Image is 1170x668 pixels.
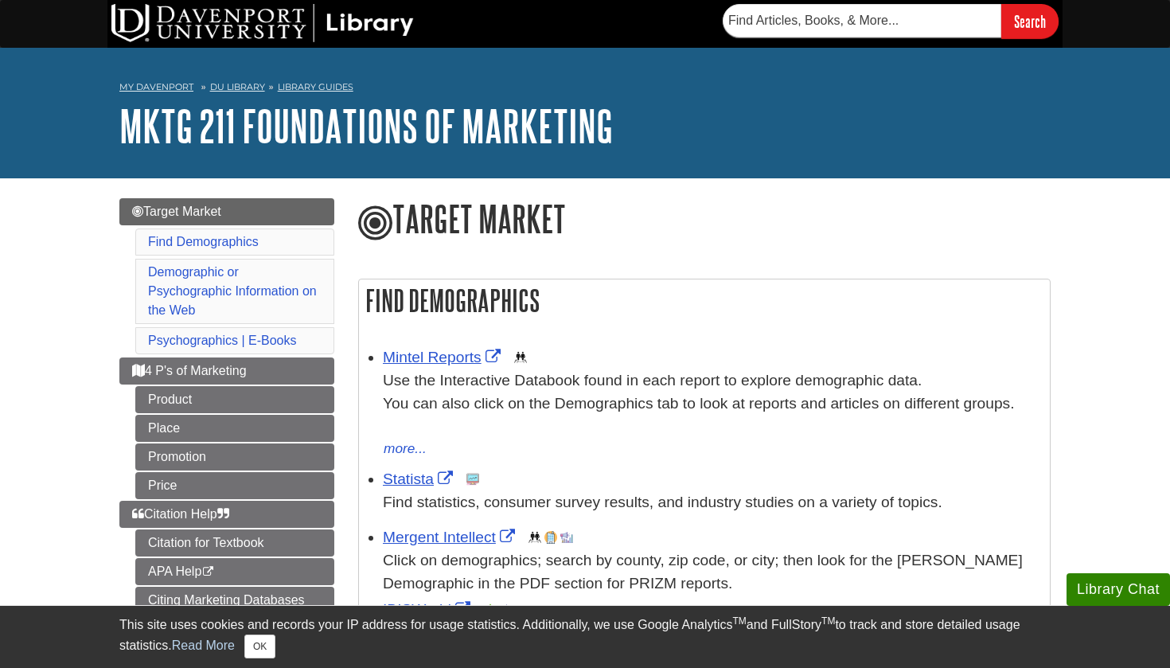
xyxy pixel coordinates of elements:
[383,438,427,460] button: more...
[466,473,479,486] img: Statistics
[732,615,746,627] sup: TM
[135,587,334,614] a: Citing Marketing Databases
[111,4,414,42] img: DU Library
[135,386,334,413] a: Product
[119,501,334,528] a: Citation Help
[244,635,275,658] button: Close
[383,369,1042,438] div: Use the Interactive Databook found in each report to explore demographic data. You can also click...
[119,76,1051,102] nav: breadcrumb
[135,529,334,557] a: Citation for Textbook
[135,443,334,471] a: Promotion
[383,601,474,618] a: Link opens in new window
[1001,4,1059,38] input: Search
[528,531,541,544] img: Demographics
[1067,573,1170,606] button: Library Chat
[383,491,1042,514] p: Find statistics, consumer survey results, and industry studies on a variety of topics.
[119,615,1051,658] div: This site uses cookies and records your IP address for usage statistics. Additionally, we use Goo...
[383,471,457,487] a: Link opens in new window
[148,235,259,248] a: Find Demographics
[210,81,265,92] a: DU Library
[172,639,235,652] a: Read More
[383,529,519,545] a: Link opens in new window
[358,198,1051,243] h1: Target Market
[544,531,557,544] img: Company Information
[132,364,247,377] span: 4 P's of Marketing
[132,205,221,218] span: Target Market
[821,615,835,627] sup: TM
[119,101,613,150] a: MKTG 211 Foundations of Marketing
[148,334,296,347] a: Psychographics | E-Books
[119,198,334,225] a: Target Market
[383,349,505,365] a: Link opens in new window
[359,279,1050,322] h2: Find Demographics
[135,472,334,499] a: Price
[560,531,573,544] img: Industry Report
[201,567,215,577] i: This link opens in a new window
[723,4,1001,37] input: Find Articles, Books, & More...
[148,265,317,317] a: Demographic or Psychographic Information on the Web
[135,415,334,442] a: Place
[500,604,513,616] img: Industry Report
[119,357,334,385] a: 4 P's of Marketing
[132,507,229,521] span: Citation Help
[514,351,527,364] img: Demographics
[135,558,334,585] a: APA Help
[484,604,497,616] img: Financial Report
[278,81,353,92] a: Library Guides
[723,4,1059,38] form: Searches DU Library's articles, books, and more
[119,80,193,94] a: My Davenport
[383,549,1042,596] div: Click on demographics; search by county, zip code, or city; then look for the [PERSON_NAME] Demog...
